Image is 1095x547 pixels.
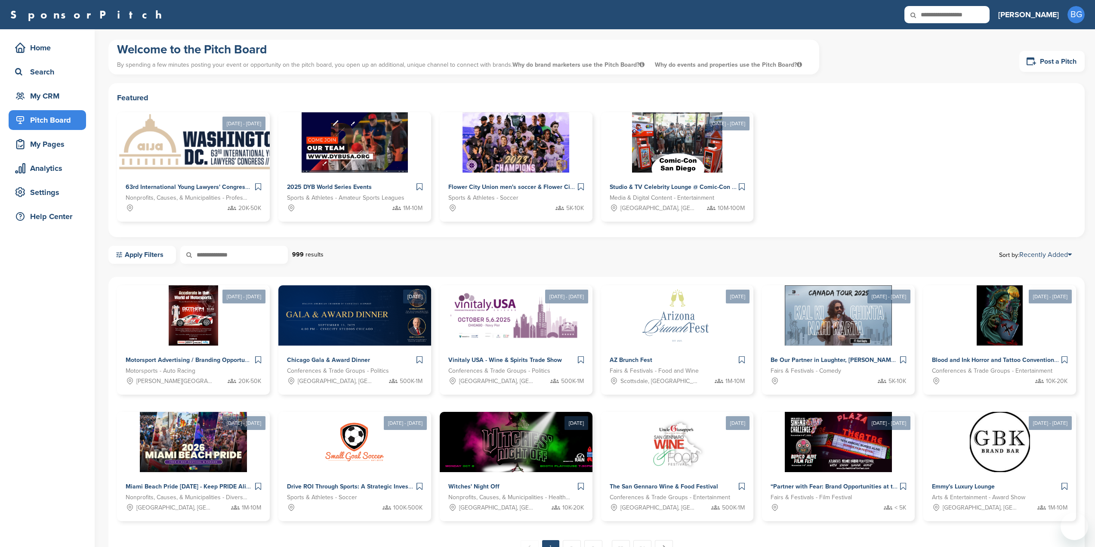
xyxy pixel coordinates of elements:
img: Sponsorpitch & [302,112,408,173]
a: Apply Filters [108,246,176,264]
div: [DATE] - [DATE] [867,416,910,430]
div: Search [13,64,86,80]
a: [DATE] - [DATE] Sponsorpitch & Studio & TV Celebrity Lounge @ Comic-Con [GEOGRAPHIC_DATA]. Over 3... [601,99,754,222]
a: Sponsorpitch & Flower City Union men's soccer & Flower City 1872 women's soccer Sports & Athletes... [440,112,592,222]
div: [DATE] - [DATE] [1029,416,1072,430]
span: [GEOGRAPHIC_DATA], [GEOGRAPHIC_DATA] [298,377,375,386]
span: [GEOGRAPHIC_DATA], [GEOGRAPHIC_DATA] [943,503,1020,513]
img: Sponsorpitch & [440,412,598,472]
span: [PERSON_NAME][GEOGRAPHIC_DATA][PERSON_NAME], [GEOGRAPHIC_DATA], [GEOGRAPHIC_DATA], [GEOGRAPHIC_DA... [136,377,214,386]
span: Nonprofits, Causes, & Municipalities - Health and Wellness [448,493,571,502]
a: [DATE] Sponsorpitch & The San Gennaro Wine & Food Festival Conferences & Trade Groups - Entertain... [601,398,754,521]
div: [DATE] [403,290,427,303]
img: Sponsorpitch & [970,412,1030,472]
div: [DATE] - [DATE] [545,290,588,303]
span: 10K-20K [562,503,584,513]
div: [DATE] [564,416,588,430]
img: Sponsorpitch & [644,412,711,472]
img: Sponsorpitch & [617,285,737,346]
img: Sponsorpitch & [449,285,583,346]
div: Settings [13,185,86,200]
a: Pitch Board [9,110,86,130]
span: 5K-10K [888,377,906,386]
span: results [305,251,324,258]
a: [DATE] Sponsorpitch & Chicago Gala & Award Dinner Conferences & Trade Groups - Politics [GEOGRAPH... [278,272,431,395]
a: [DATE] - [DATE] Sponsorpitch & 63rd International Young Lawyers' Congress Nonprofits, Causes, & M... [117,99,270,222]
span: Sort by: [999,251,1072,258]
div: [DATE] - [DATE] [1029,290,1072,303]
div: [DATE] - [DATE] [222,416,265,430]
span: Fairs & Festivals - Comedy [771,366,841,376]
img: Sponsorpitch & [977,285,1023,346]
span: [GEOGRAPHIC_DATA], [GEOGRAPHIC_DATA] [620,503,698,513]
span: 2025 DYB World Series Events [287,183,372,191]
img: Sponsorpitch & [140,412,247,472]
span: Conferences & Trade Groups - Entertainment [610,493,730,502]
span: Motorsport Advertising / Branding Opportunity [126,356,255,364]
div: Home [13,40,86,56]
span: 500K-1M [561,377,584,386]
a: Search [9,62,86,82]
h3: [PERSON_NAME] [998,9,1059,21]
a: [DATE] - [DATE] Sponsorpitch & Emmy's Luxury Lounge Arts & Entertainment - Award Show [GEOGRAPHIC... [923,398,1076,521]
iframe: Button to launch messaging window [1061,513,1088,540]
span: Chicago Gala & Award Dinner [287,356,370,364]
span: Witches' Night Off [448,483,500,490]
img: Sponsorpitch & [324,412,385,472]
div: [DATE] - [DATE] [222,117,265,130]
a: [PERSON_NAME] [998,5,1059,24]
span: 20K-50K [238,377,261,386]
span: Why do brand marketers use the Pitch Board? [512,61,646,68]
h2: Featured [117,92,1076,104]
img: Sponsorpitch & [632,112,722,173]
div: [DATE] [726,416,750,430]
div: [DATE] - [DATE] [384,416,427,430]
div: My Pages [13,136,86,152]
a: [DATE] - [DATE] Sponsorpitch & Miami Beach Pride [DATE] - Keep PRIDE Alive Nonprofits, Causes, & ... [117,398,270,521]
span: 100K-500K [393,503,423,513]
span: Emmy's Luxury Lounge [932,483,995,490]
a: [DATE] - [DATE] Sponsorpitch & “Partner with Fear: Brand Opportunities at the Buried Alive Film F... [762,398,915,521]
div: [DATE] [726,290,750,303]
img: Sponsorpitch & [463,112,570,173]
span: Scottsdale, [GEOGRAPHIC_DATA] [620,377,698,386]
span: “Partner with Fear: Brand Opportunities at the Buried Alive Film Festival” [771,483,975,490]
span: Media & Digital Content - Entertainment [610,193,714,203]
img: Sponsorpitch & [785,412,892,472]
a: Post a Pitch [1019,51,1085,72]
a: Recently Added [1019,250,1072,259]
span: Why do events and properties use the Pitch Board? [655,61,802,68]
span: Vinitaly USA - Wine & Spirits Trade Show [448,356,562,364]
a: [DATE] Sponsorpitch & AZ Brunch Fest Fairs & Festivals - Food and Wine Scottsdale, [GEOGRAPHIC_DA... [601,272,754,395]
span: The San Gennaro Wine & Food Festival [610,483,718,490]
div: My CRM [13,88,86,104]
img: Sponsorpitch & [117,112,288,173]
span: [GEOGRAPHIC_DATA], [GEOGRAPHIC_DATA] [459,503,537,513]
img: Sponsorpitch & [169,285,218,346]
a: SponsorPitch [10,9,167,20]
span: AZ Brunch Fest [610,356,652,364]
a: [DATE] - [DATE] Sponsorpitch & Motorsport Advertising / Branding Opportunity Motorsports - Auto R... [117,272,270,395]
div: Analytics [13,161,86,176]
span: Sports & Athletes - Soccer [287,493,357,502]
a: [DATE] - [DATE] Sponsorpitch & Be Our Partner in Laughter, [PERSON_NAME] (Canada Tour 2025) Fairs... [762,272,915,395]
span: Nonprofits, Causes, & Municipalities - Diversity, Equity and Inclusion [126,493,248,502]
span: Miami Beach Pride [DATE] - Keep PRIDE Alive [126,483,253,490]
a: Home [9,38,86,58]
strong: 999 [292,251,304,258]
a: My Pages [9,134,86,154]
span: Fairs & Festivals - Food and Wine [610,366,699,376]
span: 20K-50K [238,204,261,213]
a: [DATE] Sponsorpitch & Witches' Night Off Nonprofits, Causes, & Municipalities - Health and Wellne... [440,398,592,521]
img: Sponsorpitch & [278,285,485,346]
span: 1M-10M [242,503,261,513]
span: Conferences & Trade Groups - Entertainment [932,366,1052,376]
span: [GEOGRAPHIC_DATA], [GEOGRAPHIC_DATA] [136,503,214,513]
span: Fairs & Festivals - Film Festival [771,493,852,502]
span: 500K-1M [722,503,745,513]
p: By spending a few minutes posting your event or opportunity on the pitch board, you open up an ad... [117,57,811,72]
span: [GEOGRAPHIC_DATA], [GEOGRAPHIC_DATA] [620,204,698,213]
span: Sports & Athletes - Soccer [448,193,518,203]
span: Motorsports - Auto Racing [126,366,195,376]
a: Analytics [9,158,86,178]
